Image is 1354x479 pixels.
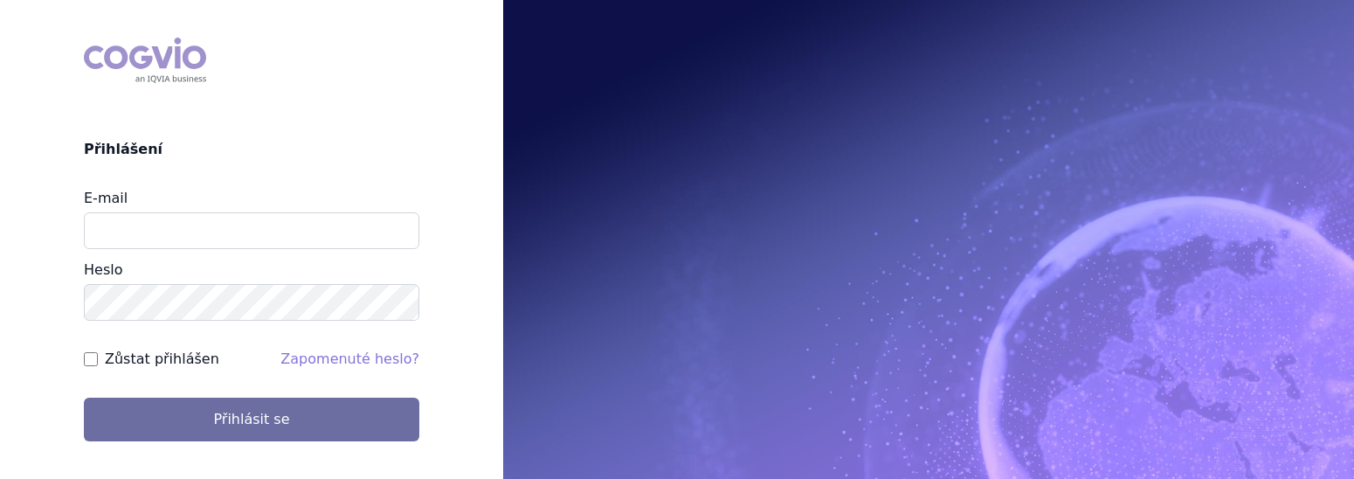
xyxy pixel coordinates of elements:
[105,349,219,370] label: Zůstat přihlášen
[280,351,419,367] a: Zapomenuté heslo?
[84,261,122,278] label: Heslo
[84,190,128,206] label: E-mail
[84,38,206,83] div: COGVIO
[84,139,419,160] h2: Přihlášení
[84,398,419,441] button: Přihlásit se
